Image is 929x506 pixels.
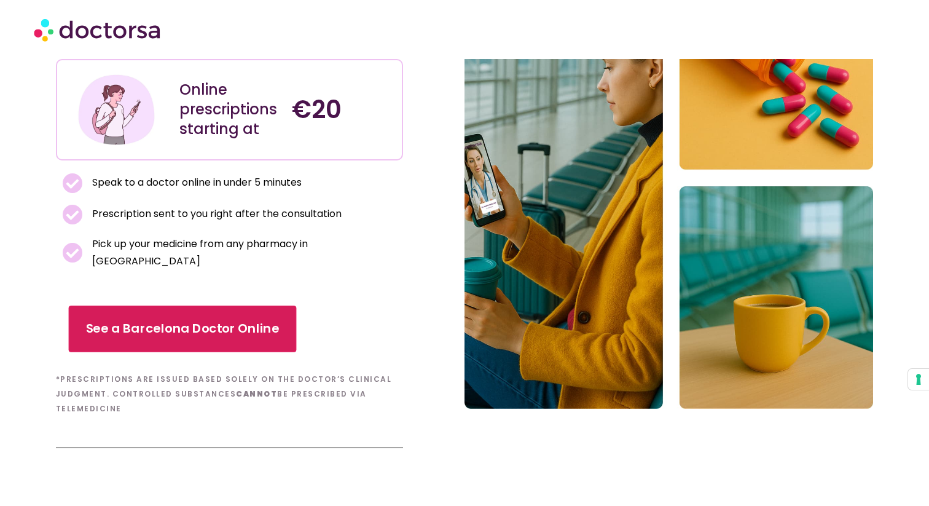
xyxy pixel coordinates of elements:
h6: *Prescriptions are issued based solely on the doctor’s clinical judgment. Controlled substances b... [56,372,404,416]
span: Pick up your medicine from any pharmacy in [GEOGRAPHIC_DATA] [89,235,397,270]
a: See a Barcelona Doctor Online [68,306,296,352]
div: Online prescriptions starting at [179,80,280,139]
button: Your consent preferences for tracking technologies [908,369,929,390]
span: Prescription sent to you right after the consultation [89,205,342,223]
h4: €20 [292,95,393,124]
b: cannot [236,389,277,399]
span: See a Barcelona Doctor Online [85,320,279,338]
span: Speak to a doctor online in under 5 minutes [89,174,302,191]
img: Illustration depicting a young woman in a casual outfit, engaged with her smartphone. She has a p... [76,69,157,150]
